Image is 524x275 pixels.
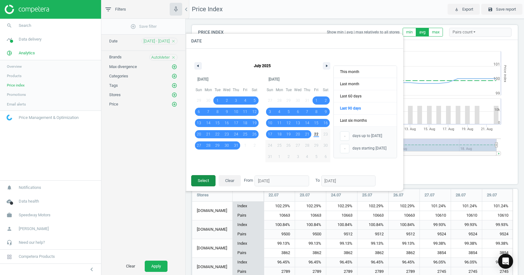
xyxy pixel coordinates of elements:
[130,24,157,29] span: Save filter
[172,101,177,107] i: add_circle_outline
[3,47,15,59] i: pie_chart_outlined
[7,102,26,107] span: Email alerts
[88,266,95,273] i: chevron_left
[171,92,177,98] button: add_circle_outline
[143,38,170,44] span: [DATE] - [DATE]
[109,64,137,69] span: Max divergence
[109,92,121,97] span: Stores
[171,64,177,70] button: add_circle_outline
[3,195,15,207] i: cloud_done
[3,209,15,221] i: work
[84,265,99,273] button: chevron_left
[171,73,177,79] button: add_circle_outline
[19,50,35,56] span: Analytics
[19,23,31,28] span: Search
[3,20,15,32] i: search
[171,82,177,89] button: add_circle_outline
[19,212,51,218] span: Speedway Motors
[151,55,170,60] span: AutoMeter
[185,34,403,48] h4: Date
[171,39,176,43] i: close
[19,226,49,232] span: [PERSON_NAME]
[104,6,112,13] i: filter_list
[7,83,25,88] span: Price index
[3,33,15,45] i: timeline
[19,240,45,245] span: Need our help?
[172,73,177,79] i: add_circle_outline
[109,74,128,78] span: Categories
[7,73,22,78] span: Products
[19,254,55,259] span: Competera Products
[19,185,41,190] span: Notifications
[172,92,177,98] i: add_circle_outline
[7,115,12,120] img: wGWNvw8QSZomAAAAABJRU5ErkJggg==
[3,182,15,194] i: notifications
[3,223,15,235] i: person
[130,24,136,29] i: add_circle_outline
[19,199,39,204] span: Data health
[7,92,26,97] span: Promotions
[109,55,122,59] span: Brands
[109,83,118,88] span: Tags
[101,20,185,33] button: add_circle_outlineSave filter
[498,254,513,269] div: Open Intercom Messenger
[109,39,118,43] span: Date
[145,261,167,272] button: Apply
[171,101,177,107] button: add_circle_outline
[182,6,190,13] i: chevron_left
[171,55,176,60] i: close
[19,37,41,42] span: Data delivery
[19,115,79,120] span: Price Management & Optimization
[119,261,142,272] button: Clear
[3,237,15,248] i: headset_mic
[5,5,49,14] img: ajHJNr6hYgQAAAAASUVORK5CYII=
[109,102,118,106] span: Price
[115,7,126,12] span: Filters
[7,64,22,69] span: Overview
[172,64,177,70] i: add_circle_outline
[172,83,177,88] i: add_circle_outline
